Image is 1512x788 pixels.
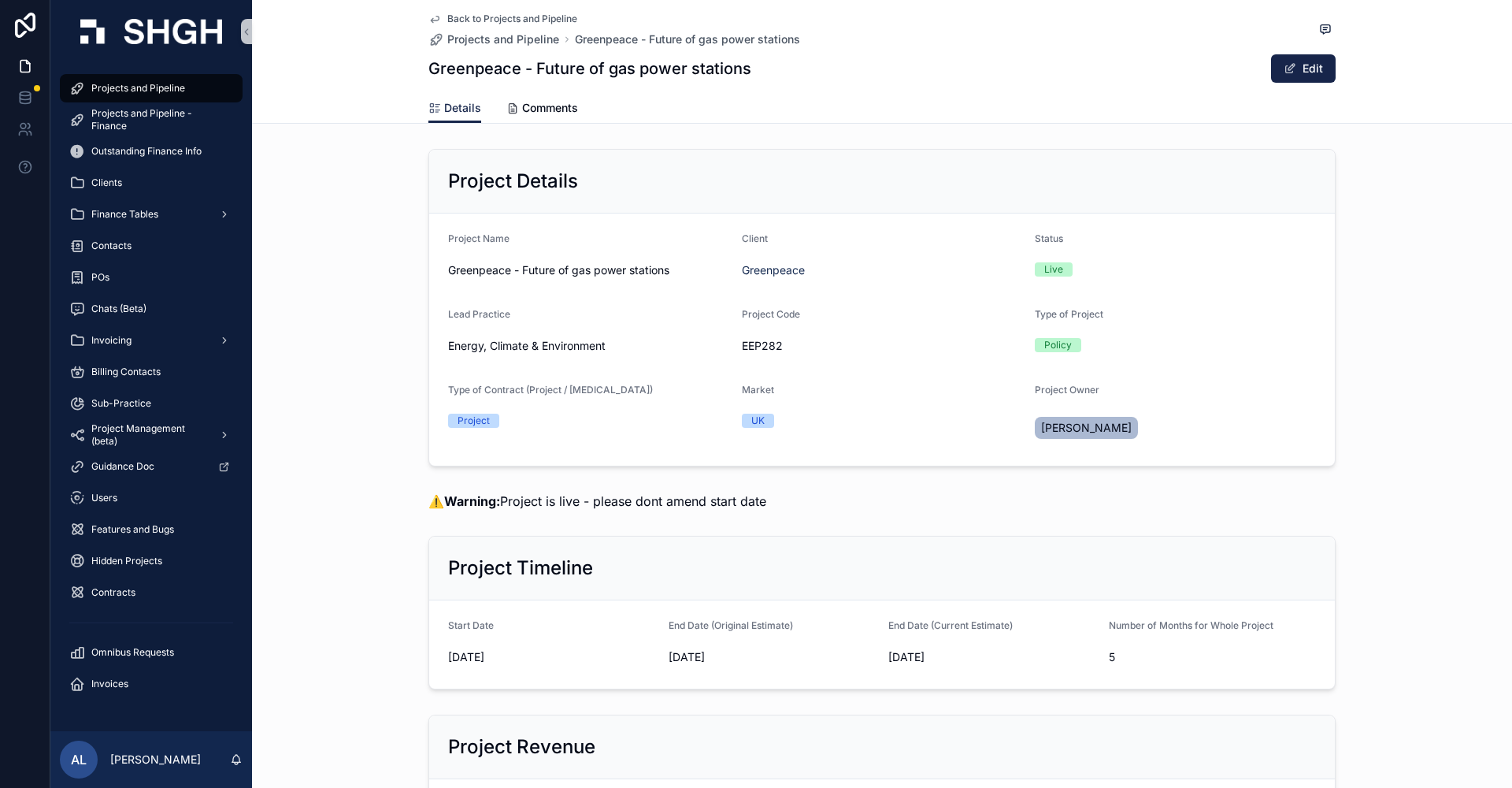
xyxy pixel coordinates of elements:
span: Greenpeace - Future of gas power stations [448,262,729,278]
a: Projects and Pipeline [60,74,243,102]
span: Project Name [448,232,510,244]
span: Contracts [91,586,135,599]
a: Hidden Projects [60,547,243,575]
strong: Warning: [444,493,500,509]
a: Project Management (beta) [60,421,243,449]
h2: Project Timeline [448,556,593,581]
a: Details [428,94,481,124]
span: Clients [91,177,122,189]
span: [DATE] [448,649,656,665]
span: Omnibus Requests [91,646,174,659]
span: Number of Months for Whole Project [1109,619,1273,631]
span: EEP282 [742,338,1023,354]
span: AL [71,750,87,769]
span: Project Code [742,308,800,320]
a: Invoicing [60,326,243,355]
span: Guidance Doc [91,460,154,473]
a: Guidance Doc [60,452,243,481]
span: Comments [522,100,578,116]
a: Projects and Pipeline - Finance [60,106,243,134]
span: Hidden Projects [91,555,162,567]
a: Contracts [60,578,243,607]
span: Start Date [448,619,494,631]
a: Omnibus Requests [60,638,243,667]
a: Projects and Pipeline [428,32,559,47]
a: Greenpeace - Future of gas power stations [575,32,800,47]
span: Projects and Pipeline - Finance [91,107,227,132]
a: Finance Tables [60,200,243,229]
a: Billing Contacts [60,358,243,386]
span: Type of Contract (Project / [MEDICAL_DATA]) [448,384,653,396]
h1: Greenpeace - Future of gas power stations [428,58,751,80]
div: Policy [1044,338,1072,352]
h2: Project Details [448,169,578,194]
span: End Date (Original Estimate) [669,619,793,631]
a: Invoices [60,670,243,698]
span: Finance Tables [91,208,158,221]
button: Edit [1271,54,1336,83]
a: Clients [60,169,243,197]
span: [DATE] [888,649,1096,665]
span: Projects and Pipeline [447,32,559,47]
a: Sub-Practice [60,389,243,418]
span: Features and Bugs [91,523,174,536]
span: POs [91,271,109,284]
span: Invoices [91,678,128,690]
span: Status [1035,232,1063,244]
span: Back to Projects and Pipeline [447,13,577,25]
div: Live [1044,262,1063,277]
span: Lead Practice [448,308,510,320]
span: Project Management (beta) [91,422,206,448]
span: Invoicing [91,334,132,347]
span: Project Owner [1035,384,1099,396]
p: [PERSON_NAME] [110,752,201,768]
span: Chats (Beta) [91,303,146,315]
span: Projects and Pipeline [91,82,185,95]
span: Client [742,232,768,244]
span: Contacts [91,240,132,252]
span: Billing Contacts [91,366,161,378]
div: scrollable content [50,63,252,719]
span: Type of Project [1035,308,1103,320]
a: Users [60,484,243,512]
span: Users [91,492,117,504]
a: Chats (Beta) [60,295,243,323]
span: 5 [1109,649,1317,665]
a: Features and Bugs [60,515,243,544]
a: POs [60,263,243,292]
img: App logo [80,19,222,44]
h2: Project Revenue [448,734,595,760]
span: End Date (Current Estimate) [888,619,1013,631]
span: Energy, Climate & Environment [448,338,606,354]
a: Outstanding Finance Info [60,137,243,165]
span: ⚠️ Project is live - please dont amend start date [428,493,766,509]
span: Details [444,100,481,116]
a: Comments [506,94,578,125]
a: Contacts [60,232,243,260]
span: [PERSON_NAME] [1041,420,1132,436]
a: Greenpeace [742,262,805,278]
a: Back to Projects and Pipeline [428,13,577,25]
div: UK [751,414,765,428]
span: Sub-Practice [91,397,151,410]
span: [DATE] [669,649,876,665]
div: Project [458,414,490,428]
span: Outstanding Finance Info [91,145,202,158]
span: Market [742,384,774,396]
